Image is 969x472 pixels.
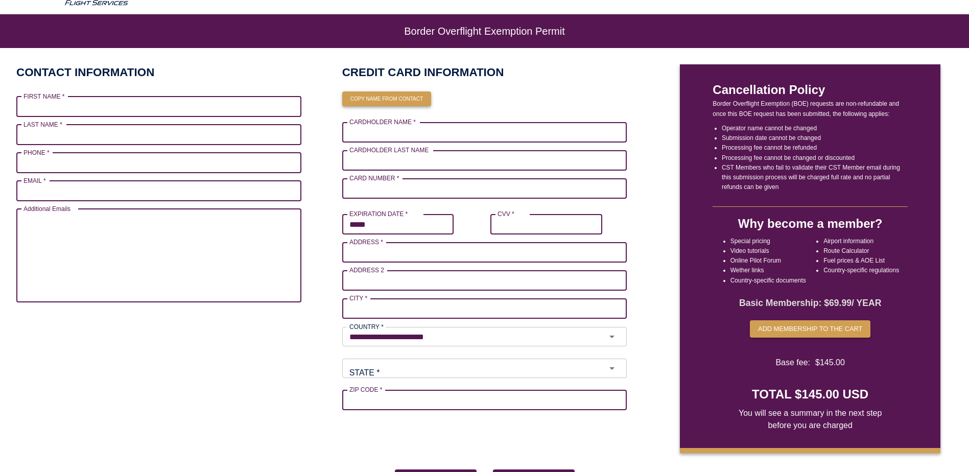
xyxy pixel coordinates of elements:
[730,276,806,286] li: Country-specific documents
[730,237,806,246] li: Special pricing
[823,266,899,275] li: Country-specific regulations
[349,117,416,126] label: CARDHOLDER NAME *
[23,120,62,129] label: LAST NAME *
[349,238,383,246] label: ADDRESS *
[730,266,806,275] li: Wether links
[498,209,514,218] label: CVV *
[815,357,845,369] span: $ 145.00
[23,92,64,101] label: FIRST NAME *
[713,81,908,99] p: Cancellation Policy
[730,246,806,256] li: Video tutorials
[41,31,928,32] h6: Border Overflight Exemption Permit
[349,174,399,182] label: CARD NUMBER *
[750,320,870,338] button: Add membership to the cart
[752,386,868,403] h4: TOTAL $145.00 USD
[349,294,367,302] label: CITY *
[349,146,429,154] label: CARDHOLDER LAST NAME
[823,237,899,246] li: Airport information
[349,322,384,331] label: COUNTRY *
[23,176,46,185] label: EMAIL *
[722,133,908,143] li: Submission date cannot be changed
[823,256,899,266] li: Fuel prices & AOE List
[23,204,70,213] label: Additional Emails
[16,64,154,80] h2: CONTACT INFORMATION
[342,91,431,107] button: Copy name from contact
[601,329,624,344] button: Open
[722,143,908,153] li: Processing fee cannot be refunded
[349,209,408,218] label: EXPIRATION DATE *
[738,215,883,232] h4: Why become a member?
[349,385,382,394] label: ZIP CODE *
[775,357,810,369] span: Base fee:
[722,163,908,193] li: CST Members who fail to validate their CST Member email during this submission process will be ch...
[713,99,908,120] span: Border Overflight Exemption (BOE) requests are non-refundable and once this BOE request has been ...
[732,407,888,432] span: You will see a summary in the next step before you are charged
[722,153,908,163] li: Processing fee cannot be changed or discounted
[601,361,624,375] button: Open
[722,124,908,133] li: Operator name cannot be changed
[342,64,627,80] h2: CREDIT CARD INFORMATION
[23,304,294,314] p: Up to X email addresses separated by a comma
[349,266,384,274] label: ADDRESS 2
[739,298,881,308] strong: Basic Membership: $ 69.99 / YEAR
[730,256,806,266] li: Online Pilot Forum
[23,148,50,157] label: PHONE *
[823,246,899,256] li: Route Calculator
